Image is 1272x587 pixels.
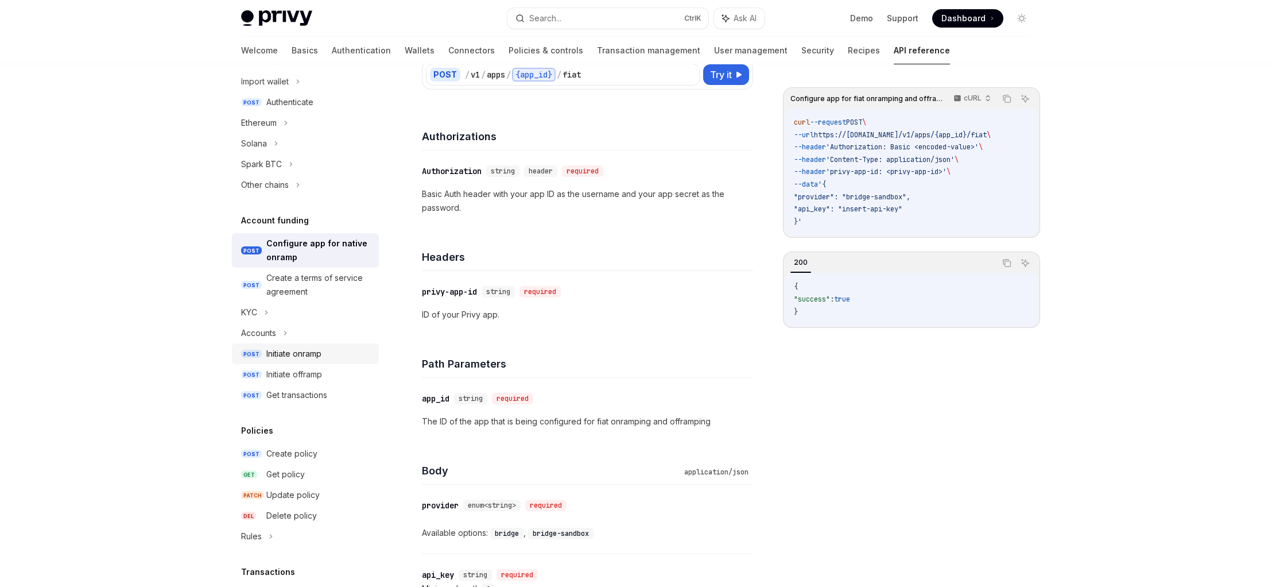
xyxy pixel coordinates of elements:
div: Get transactions [266,388,327,402]
a: DELDelete policy [232,505,379,526]
span: GET [241,470,257,479]
button: Copy the contents from the code block [999,256,1014,271]
div: POST [430,68,460,82]
div: KYC [241,306,257,319]
div: Authenticate [266,95,313,109]
span: }' [794,217,802,226]
div: Create a terms of service agreement [266,271,372,299]
a: POSTConfigure app for native onramp [232,233,379,268]
h4: Path Parameters [422,356,753,372]
div: app_id [422,393,449,404]
span: "api_key": "insert-api-key" [794,204,902,214]
span: POST [241,246,262,255]
button: Search...CtrlK [507,8,708,29]
span: true [834,295,850,304]
h5: Transactions [241,565,295,579]
div: Other chains [241,178,289,192]
span: \ [979,142,983,152]
div: {app_id} [512,68,556,82]
img: light logo [241,10,312,26]
span: 'Content-Type: application/json' [826,155,955,164]
span: --request [810,118,846,127]
p: ID of your Privy app. [422,308,753,322]
h4: Body [422,463,680,478]
a: API reference [894,37,950,64]
a: Connectors [448,37,495,64]
button: Copy the contents from the code block [999,91,1014,106]
a: Support [887,13,918,24]
span: DEL [241,512,256,520]
span: POST [241,370,262,379]
a: Dashboard [932,9,1003,28]
span: \ [862,118,866,127]
div: Accounts [241,326,276,340]
a: User management [714,37,788,64]
span: "success" [794,295,830,304]
span: string [486,287,510,296]
div: / [465,69,470,80]
h5: Policies [241,424,273,438]
span: string [463,570,487,580]
button: Ask AI [1018,256,1033,271]
button: cURL [947,89,996,109]
span: \ [955,155,959,164]
span: --header [794,142,826,152]
a: Basics [292,37,318,64]
div: Available options: [422,526,753,540]
div: privy-app-id [422,286,477,298]
span: Configure app for fiat onramping and offramping. [790,94,943,103]
span: string [459,394,483,403]
span: --data [794,180,818,189]
div: required [519,286,561,298]
div: Spark BTC [241,157,282,171]
span: POST [241,450,262,458]
div: v1 [471,69,480,80]
p: Basic Auth header with your app ID as the username and your app secret as the password. [422,187,753,215]
a: Recipes [848,37,880,64]
span: { [794,282,798,291]
h4: Headers [422,249,753,265]
div: Create policy [266,447,317,461]
span: curl [794,118,810,127]
button: Ask AI [714,8,765,29]
span: header [529,167,553,176]
a: GETGet policy [232,464,379,485]
button: Toggle dark mode [1013,9,1031,28]
div: Solana [241,137,267,150]
span: : [830,295,834,304]
div: 200 [790,256,811,269]
div: required [497,569,538,581]
div: fiat [563,69,581,80]
span: https://[DOMAIN_NAME]/v1/apps/{app_id}/fiat [814,130,987,140]
div: Delete policy [266,509,317,523]
code: bridge-sandbox [528,528,594,539]
div: required [525,500,567,511]
div: / [481,69,486,80]
span: --header [794,167,826,176]
button: Ask AI [1018,91,1033,106]
a: PATCHUpdate policy [232,485,379,505]
div: Initiate offramp [266,368,322,381]
div: Authorization [422,165,482,177]
button: Try it [703,64,749,85]
span: "provider": "bridge-sandbox", [794,192,910,202]
div: / [506,69,511,80]
a: POSTInitiate onramp [232,343,379,364]
span: \ [947,167,951,176]
div: Get policy [266,468,305,481]
div: Initiate onramp [266,347,321,361]
a: Wallets [405,37,435,64]
div: Search... [529,11,561,25]
a: Demo [850,13,873,24]
div: Update policy [266,488,320,502]
a: POSTInitiate offramp [232,364,379,385]
a: POSTCreate a terms of service agreement [232,268,379,302]
p: cURL [964,94,982,103]
span: Dashboard [941,13,986,24]
h5: Account funding [241,214,309,227]
div: Ethereum [241,116,277,130]
span: string [491,167,515,176]
span: POST [846,118,862,127]
a: Authentication [332,37,391,64]
div: api_key [422,569,454,581]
